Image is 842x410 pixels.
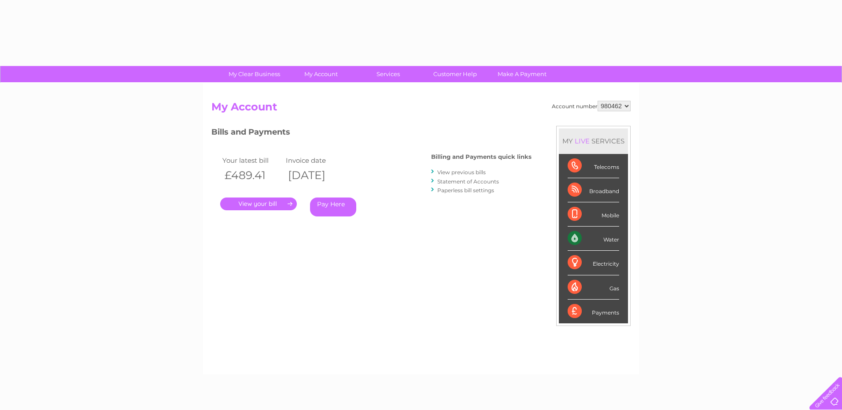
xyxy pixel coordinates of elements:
[568,275,619,300] div: Gas
[568,227,619,251] div: Water
[284,154,347,166] td: Invoice date
[437,178,499,185] a: Statement of Accounts
[211,101,631,117] h2: My Account
[437,169,486,176] a: View previous bills
[568,202,619,227] div: Mobile
[552,101,631,111] div: Account number
[419,66,491,82] a: Customer Help
[211,126,532,141] h3: Bills and Payments
[431,154,532,160] h4: Billing and Payments quick links
[310,198,356,216] a: Pay Here
[285,66,358,82] a: My Account
[437,187,494,194] a: Paperless bill settings
[568,251,619,275] div: Electricity
[220,166,284,184] th: £489.41
[568,300,619,323] div: Payments
[568,178,619,202] div: Broadband
[218,66,291,82] a: My Clear Business
[220,154,284,166] td: Your latest bill
[568,154,619,178] div: Telecoms
[284,166,347,184] th: [DATE]
[559,128,628,154] div: MY SERVICES
[486,66,558,82] a: Make A Payment
[220,198,297,210] a: .
[352,66,425,82] a: Services
[573,137,591,145] div: LIVE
